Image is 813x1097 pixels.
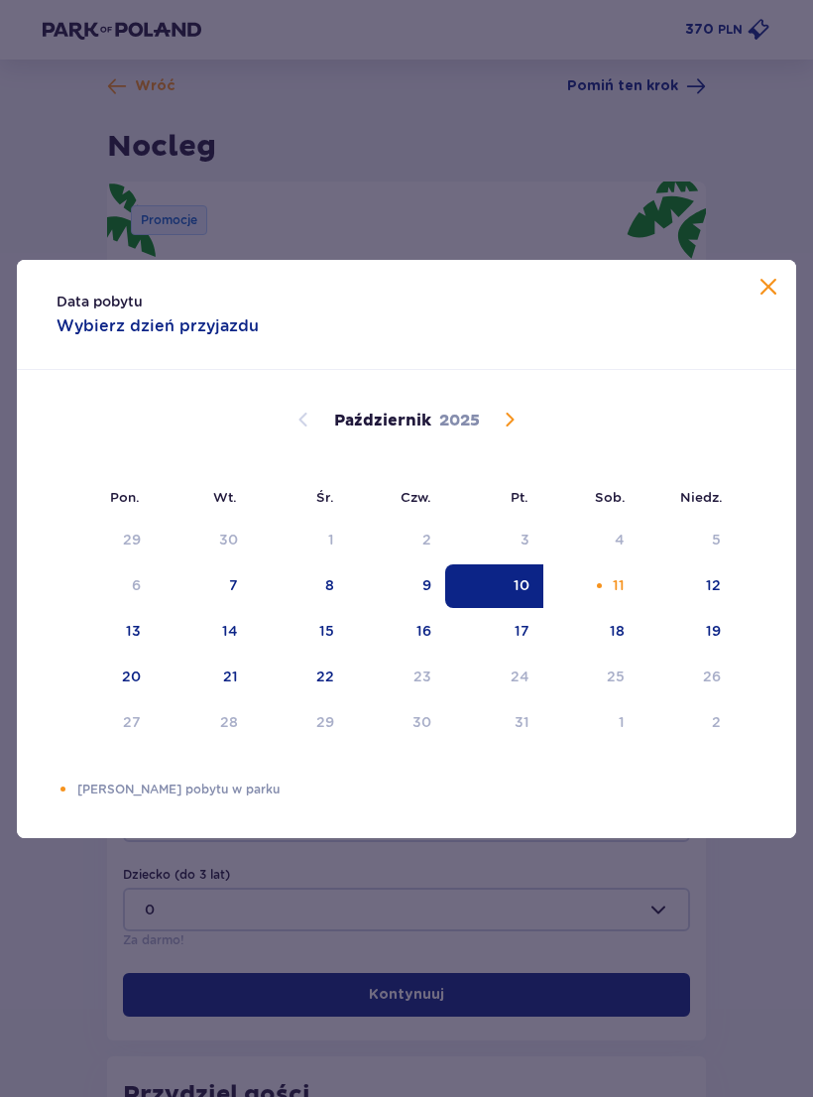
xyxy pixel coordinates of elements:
[543,610,639,654] td: 18
[445,564,543,608] td: Data zaznaczona. piątek, 10 października 2025
[325,575,334,595] div: 8
[514,575,529,595] div: 10
[77,781,756,798] p: [PERSON_NAME] pobytu w parku
[619,712,625,732] div: 1
[252,610,348,654] td: 15
[213,489,237,505] small: Wt.
[712,530,721,549] div: 5
[543,564,639,608] td: 11
[445,701,543,745] td: Data niedostępna. piątek, 31 października 2025
[706,575,721,595] div: 12
[126,621,141,641] div: 13
[252,564,348,608] td: 8
[348,564,446,608] td: 9
[593,579,606,592] div: Pomarańczowa kropka
[511,667,529,686] div: 24
[413,667,431,686] div: 23
[756,276,780,301] button: Zamknij
[316,489,334,505] small: Śr.
[132,575,141,595] div: 6
[57,610,155,654] td: 13
[348,656,446,699] td: Data niedostępna. czwartek, 23 października 2025
[613,575,625,595] div: 11
[316,667,334,686] div: 22
[110,489,140,505] small: Pon.
[639,610,735,654] td: 19
[498,408,522,431] button: Następny miesiąc
[155,564,253,608] td: 7
[348,610,446,654] td: 16
[319,621,334,641] div: 15
[57,656,155,699] td: 20
[252,656,348,699] td: 22
[515,712,529,732] div: 31
[521,530,529,549] div: 3
[155,701,253,745] td: Data niedostępna. wtorek, 28 października 2025
[639,519,735,562] td: Data niedostępna. niedziela, 5 października 2025
[122,667,141,686] div: 20
[543,519,639,562] td: Data niedostępna. sobota, 4 października 2025
[422,575,431,595] div: 9
[401,489,431,505] small: Czw.
[445,519,543,562] td: Data niedostępna. piątek, 3 października 2025
[348,701,446,745] td: Data niedostępna. czwartek, 30 października 2025
[222,621,238,641] div: 14
[422,530,431,549] div: 2
[155,519,253,562] td: Data niedostępna. wtorek, 30 września 2025
[220,712,238,732] div: 28
[219,530,238,549] div: 30
[57,701,155,745] td: Data niedostępna. poniedziałek, 27 października 2025
[703,667,721,686] div: 26
[57,292,143,311] p: Data pobytu
[123,712,141,732] div: 27
[328,530,334,549] div: 1
[57,783,69,795] div: Pomarańczowa kropka
[639,564,735,608] td: 12
[706,621,721,641] div: 19
[57,519,155,562] td: Data niedostępna. poniedziałek, 29 września 2025
[515,621,529,641] div: 17
[445,610,543,654] td: 17
[543,701,639,745] td: Data niedostępna. sobota, 1 listopada 2025
[229,575,238,595] div: 7
[445,656,543,699] td: Data niedostępna. piątek, 24 października 2025
[543,656,639,699] td: Data niedostępna. sobota, 25 października 2025
[155,656,253,699] td: 21
[123,530,141,549] div: 29
[416,621,431,641] div: 16
[511,489,528,505] small: Pt.
[439,410,480,431] p: 2025
[712,712,721,732] div: 2
[252,701,348,745] td: Data niedostępna. środa, 29 października 2025
[680,489,723,505] small: Niedz.
[595,489,626,505] small: Sob.
[223,667,238,686] div: 21
[334,410,431,431] p: Październik
[316,712,334,732] div: 29
[607,667,625,686] div: 25
[155,610,253,654] td: 14
[252,519,348,562] td: Data niedostępna. środa, 1 października 2025
[412,712,431,732] div: 30
[639,656,735,699] td: Data niedostępna. niedziela, 26 października 2025
[57,315,259,337] p: Wybierz dzień przyjazdu
[348,519,446,562] td: Data niedostępna. czwartek, 2 października 2025
[610,621,625,641] div: 18
[291,408,315,431] button: Poprzedni miesiąc
[615,530,625,549] div: 4
[57,564,155,608] td: Data niedostępna. poniedziałek, 6 października 2025
[639,701,735,745] td: Data niedostępna. niedziela, 2 listopada 2025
